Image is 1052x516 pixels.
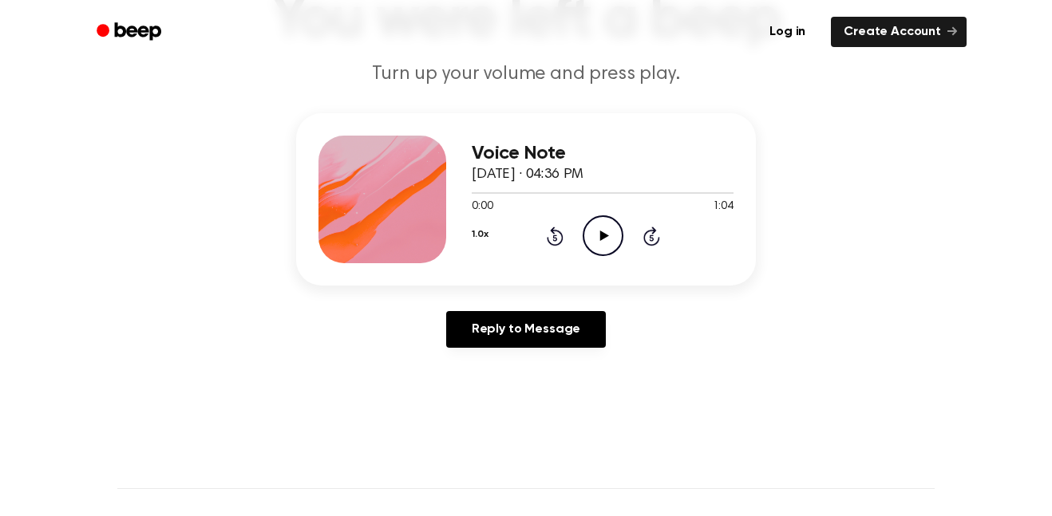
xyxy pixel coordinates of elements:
a: Create Account [831,17,967,47]
span: 1:04 [713,199,734,215]
a: Log in [753,14,821,50]
span: [DATE] · 04:36 PM [472,167,583,182]
h3: Voice Note [472,143,734,164]
button: 1.0x [472,221,488,248]
a: Beep [85,17,176,48]
a: Reply to Message [446,311,606,348]
span: 0:00 [472,199,492,215]
p: Turn up your volume and press play. [219,61,833,88]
